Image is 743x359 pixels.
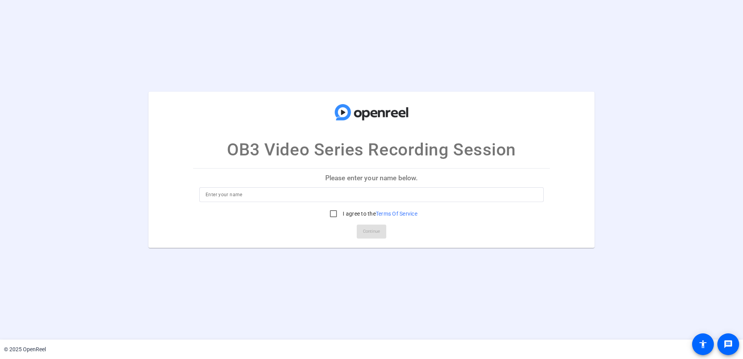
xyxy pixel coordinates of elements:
label: I agree to the [341,210,417,218]
div: © 2025 OpenReel [4,345,46,354]
img: company-logo [333,99,410,125]
a: Terms Of Service [376,211,417,217]
p: Please enter your name below. [193,169,550,187]
p: OB3 Video Series Recording Session [227,137,516,162]
input: Enter your name [206,190,537,199]
mat-icon: message [724,340,733,349]
mat-icon: accessibility [698,340,708,349]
